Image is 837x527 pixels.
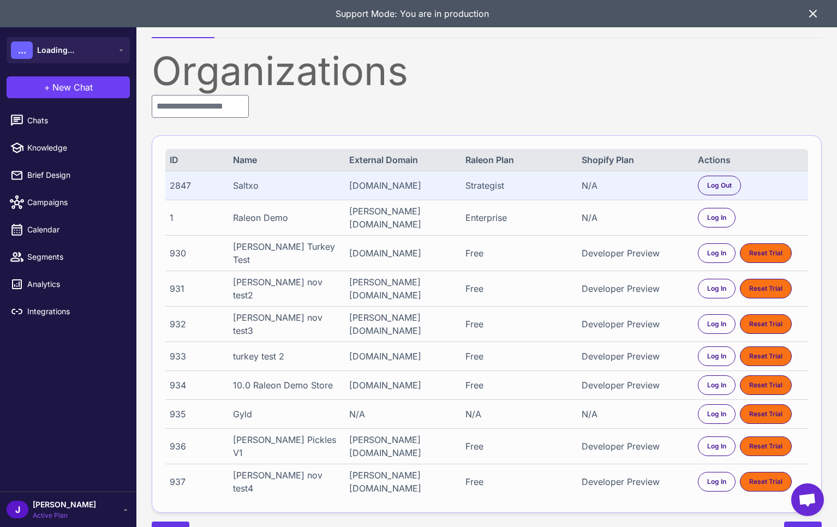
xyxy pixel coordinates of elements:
div: Free [465,247,571,260]
span: Knowledge [27,142,123,154]
div: [PERSON_NAME] Turkey Test [233,240,339,266]
div: Developer Preview [582,350,687,363]
span: Reset Trial [749,248,782,258]
a: Analytics [4,273,132,296]
div: Free [465,282,571,295]
div: [PERSON_NAME] nov test3 [233,311,339,337]
div: Developer Preview [582,440,687,453]
div: 10.0 Raleon Demo Store [233,379,339,392]
div: Free [465,318,571,331]
span: Log In [707,477,726,487]
div: 933 [170,350,223,363]
div: [DOMAIN_NAME] [349,247,455,260]
span: Loading... [37,44,74,56]
div: Developer Preview [582,475,687,488]
div: N/A [582,179,687,192]
a: Chats [4,109,132,132]
div: [DOMAIN_NAME] [349,350,455,363]
div: N/A [349,408,455,421]
div: 2847 [170,179,223,192]
span: Analytics [27,278,123,290]
div: [PERSON_NAME][DOMAIN_NAME] [349,469,455,495]
span: Log In [707,284,726,294]
span: Reset Trial [749,351,782,361]
div: Shopify Plan [582,153,687,166]
div: N/A [582,211,687,224]
div: Organizations [152,51,822,91]
div: Free [465,440,571,453]
span: Active Plan [33,511,96,520]
a: Brief Design [4,164,132,187]
div: [PERSON_NAME][DOMAIN_NAME] [349,433,455,459]
a: Calendar [4,218,132,241]
span: + [44,81,50,94]
span: Log Out [707,181,732,190]
div: 1 [170,211,223,224]
div: [PERSON_NAME][DOMAIN_NAME] [349,205,455,231]
div: Raleon Plan [465,153,571,166]
button: ...Loading... [7,37,130,63]
div: [PERSON_NAME][DOMAIN_NAME] [349,276,455,302]
div: Enterprise [465,211,571,224]
span: Integrations [27,306,123,318]
div: External Domain [349,153,455,166]
div: Free [465,379,571,392]
div: Strategist [465,179,571,192]
div: Developer Preview [582,247,687,260]
span: Reset Trial [749,319,782,329]
span: Chats [27,115,123,127]
span: New Chat [52,81,93,94]
div: Name [233,153,339,166]
a: Knowledge [4,136,132,159]
span: Campaigns [27,196,123,208]
span: Log In [707,319,726,329]
span: Reset Trial [749,409,782,419]
span: Segments [27,251,123,263]
div: Saltxo [233,179,339,192]
div: 931 [170,282,223,295]
div: Actions [698,153,804,166]
div: Free [465,350,571,363]
div: ... [11,41,33,59]
span: Log In [707,351,726,361]
span: Log In [707,213,726,223]
div: [DOMAIN_NAME] [349,179,455,192]
div: Developer Preview [582,379,687,392]
div: Open chat [791,483,824,516]
button: +New Chat [7,76,130,98]
div: [PERSON_NAME] nov test4 [233,469,339,495]
div: ID [170,153,223,166]
span: Log In [707,441,726,451]
span: Reset Trial [749,380,782,390]
div: Raleon Demo [233,211,339,224]
span: Brief Design [27,169,123,181]
div: [DOMAIN_NAME] [349,379,455,392]
span: [PERSON_NAME] [33,499,96,511]
div: Developer Preview [582,318,687,331]
div: N/A [582,408,687,421]
div: [PERSON_NAME][DOMAIN_NAME] [349,311,455,337]
div: Gyld [233,408,339,421]
span: Log In [707,409,726,419]
span: Log In [707,380,726,390]
span: Reset Trial [749,441,782,451]
span: Log In [707,248,726,258]
div: 930 [170,247,223,260]
div: 932 [170,318,223,331]
div: N/A [465,408,571,421]
a: Integrations [4,300,132,323]
div: 934 [170,379,223,392]
span: Reset Trial [749,477,782,487]
div: 937 [170,475,223,488]
div: 936 [170,440,223,453]
span: Reset Trial [749,284,782,294]
a: Campaigns [4,191,132,214]
a: Segments [4,245,132,268]
div: Free [465,475,571,488]
div: [PERSON_NAME] Pickles V1 [233,433,339,459]
div: 935 [170,408,223,421]
div: J [7,501,28,518]
div: turkey test 2 [233,350,339,363]
span: Calendar [27,224,123,236]
div: Developer Preview [582,282,687,295]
